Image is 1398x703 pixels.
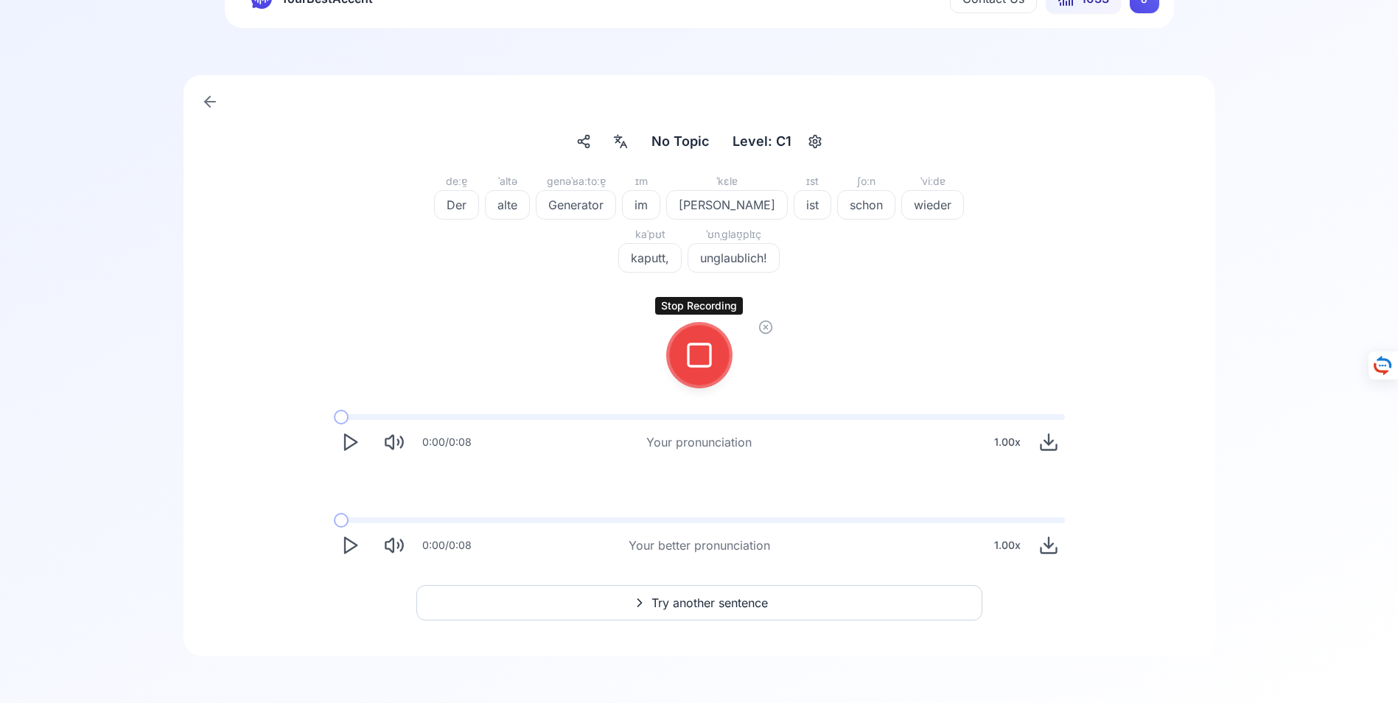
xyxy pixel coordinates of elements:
button: Mute [378,426,410,458]
div: ˈʊnˌɡlaʊ̯plɪç [688,225,780,243]
div: 1.00 x [988,531,1027,560]
button: Play [334,426,366,458]
button: ist [794,190,831,220]
div: Your better pronunciation [629,536,770,554]
div: Level: C1 [727,128,797,155]
button: Play [334,529,366,562]
button: Generator [536,190,616,220]
button: schon [837,190,895,220]
span: alte [486,196,529,214]
button: Mute [378,529,410,562]
button: im [622,190,660,220]
span: unglaublich! [688,249,779,267]
span: ist [794,196,831,214]
button: Try another sentence [416,585,982,620]
div: ɪst [794,172,831,190]
div: ɪm [622,172,660,190]
div: ˈviːdɐ [901,172,964,190]
div: Your pronunciation [646,433,752,451]
button: No Topic [646,128,715,155]
div: ʃoːn [837,172,895,190]
div: 0:00 / 0:08 [422,538,472,553]
span: Try another sentence [651,594,768,612]
button: Download audio [1032,426,1065,458]
span: im [623,196,660,214]
button: wieder [901,190,964,220]
div: deːɐ̯ [434,172,479,190]
div: ˈkɛlɐ [666,172,788,190]
span: [PERSON_NAME] [667,196,787,214]
button: alte [485,190,530,220]
div: 1.00 x [988,427,1027,457]
button: Level: C1 [727,128,827,155]
div: kaˈpʊt [618,225,682,243]
button: unglaublich! [688,243,780,273]
div: ɡenəˈʁaːtoːɐ̯ [536,172,616,190]
button: Der [434,190,479,220]
span: schon [838,196,895,214]
span: kaputt, [619,249,681,267]
div: ˈaltə [485,172,530,190]
button: Download audio [1032,529,1065,562]
span: Der [435,196,478,214]
button: kaputt, [618,243,682,273]
span: wieder [902,196,963,214]
div: Stop Recording [655,297,743,315]
span: Generator [537,196,615,214]
span: No Topic [651,131,709,152]
button: [PERSON_NAME] [666,190,788,220]
div: 0:00 / 0:08 [422,435,472,450]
